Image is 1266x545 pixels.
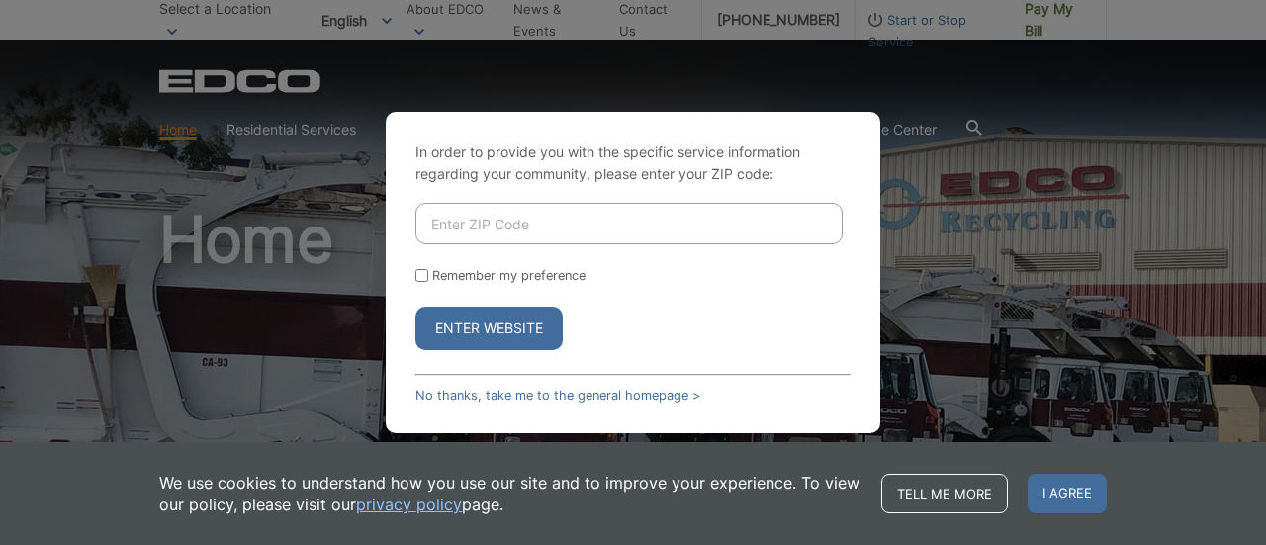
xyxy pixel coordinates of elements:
[415,203,843,244] input: Enter ZIP Code
[432,268,586,283] label: Remember my preference
[159,472,861,515] p: We use cookies to understand how you use our site and to improve your experience. To view our pol...
[356,494,462,515] a: privacy policy
[415,388,700,403] a: No thanks, take me to the general homepage >
[415,141,851,185] p: In order to provide you with the specific service information regarding your community, please en...
[415,307,563,350] button: Enter Website
[1028,474,1107,513] span: I agree
[881,474,1008,513] a: Tell me more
